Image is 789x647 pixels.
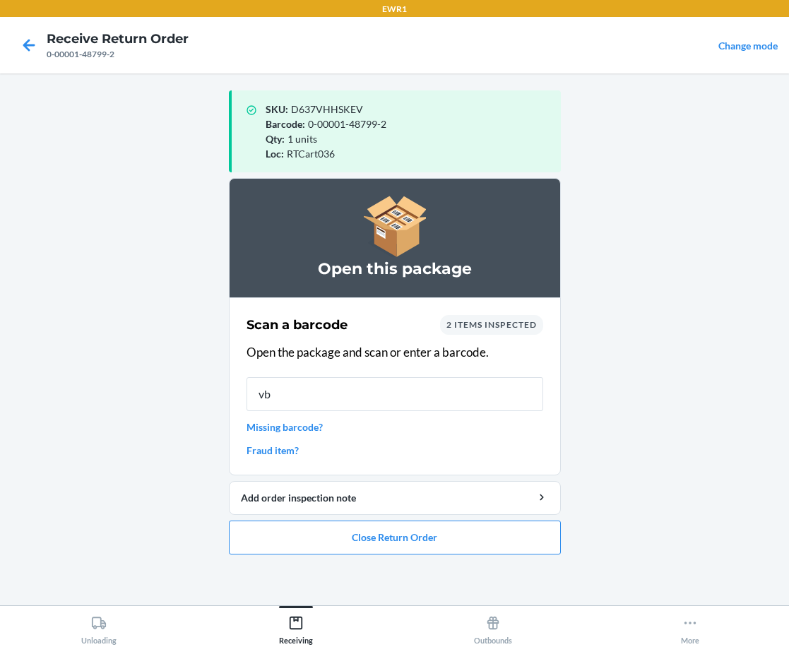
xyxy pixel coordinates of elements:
span: Loc : [266,148,284,160]
button: Close Return Order [229,521,561,554]
input: Barcode [247,377,543,411]
div: 0-00001-48799-2 [47,48,189,61]
span: Qty : [266,133,285,145]
a: Missing barcode? [247,420,543,434]
span: D637VHHSKEV [291,103,363,115]
div: More [681,610,699,645]
h2: Scan a barcode [247,316,348,334]
button: Receiving [197,606,394,645]
span: 0-00001-48799-2 [308,118,386,130]
h3: Open this package [247,258,543,280]
a: Change mode [718,40,778,52]
div: Receiving [279,610,313,645]
div: Outbounds [474,610,512,645]
span: RTCart036 [287,148,335,160]
span: Barcode : [266,118,305,130]
button: Add order inspection note [229,481,561,515]
a: Fraud item? [247,443,543,458]
div: Unloading [81,610,117,645]
span: 2 items inspected [446,319,537,330]
p: Open the package and scan or enter a barcode. [247,343,543,362]
button: Outbounds [395,606,592,645]
span: SKU : [266,103,288,115]
div: Add order inspection note [241,490,549,505]
p: EWR1 [382,3,407,16]
span: 1 units [287,133,317,145]
h4: Receive Return Order [47,30,189,48]
button: More [592,606,789,645]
